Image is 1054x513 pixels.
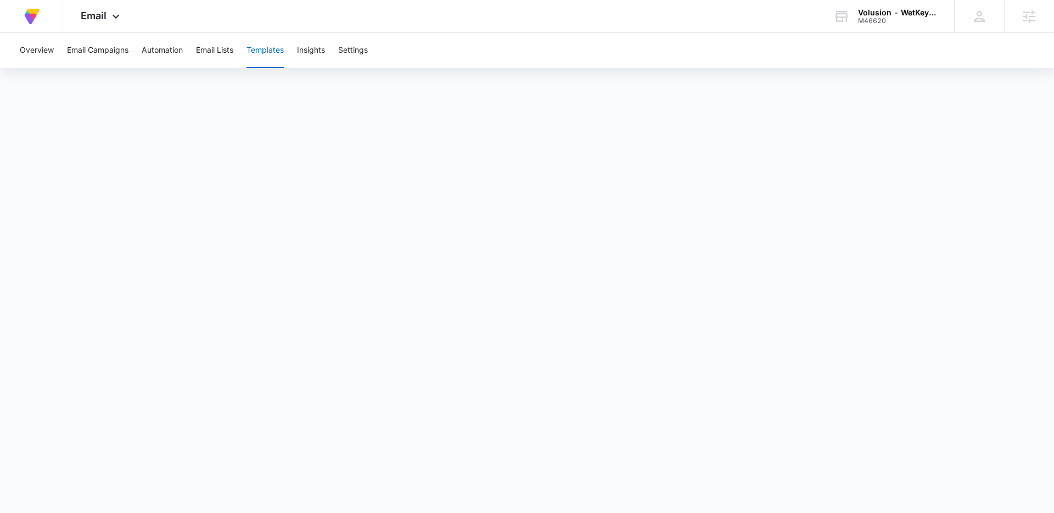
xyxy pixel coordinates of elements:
[246,33,284,68] button: Templates
[338,33,368,68] button: Settings
[81,10,106,21] span: Email
[67,33,128,68] button: Email Campaigns
[858,8,938,17] div: account name
[142,33,183,68] button: Automation
[297,33,325,68] button: Insights
[196,33,233,68] button: Email Lists
[20,33,54,68] button: Overview
[858,17,938,25] div: account id
[22,7,42,26] img: Volusion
